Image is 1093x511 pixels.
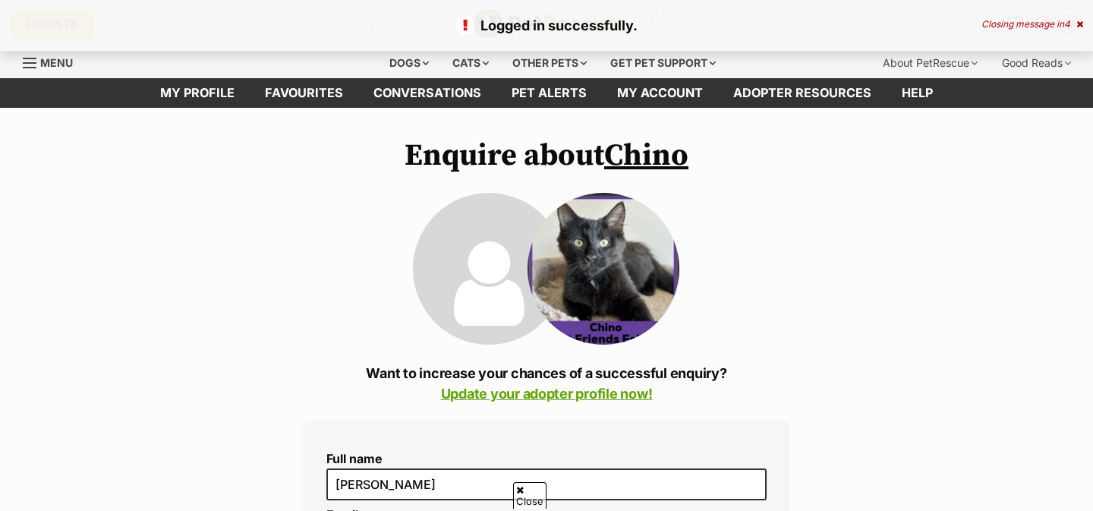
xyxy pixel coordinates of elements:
[40,56,73,69] span: Menu
[991,48,1082,78] div: Good Reads
[379,48,439,78] div: Dogs
[528,193,679,345] img: Chino
[604,137,688,175] a: Chino
[358,78,496,108] a: conversations
[496,78,602,108] a: Pet alerts
[502,48,597,78] div: Other pets
[250,78,358,108] a: Favourites
[872,48,988,78] div: About PetRescue
[442,48,499,78] div: Cats
[145,78,250,108] a: My profile
[326,468,767,500] input: E.g. Jimmy Chew
[513,482,546,509] span: Close
[887,78,948,108] a: Help
[718,78,887,108] a: Adopter resources
[326,452,767,465] label: Full name
[304,363,789,404] p: Want to increase your chances of a successful enquiry?
[304,138,789,173] h1: Enquire about
[441,386,653,402] a: Update your adopter profile now!
[23,48,83,75] a: Menu
[602,78,718,108] a: My account
[600,48,726,78] div: Get pet support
